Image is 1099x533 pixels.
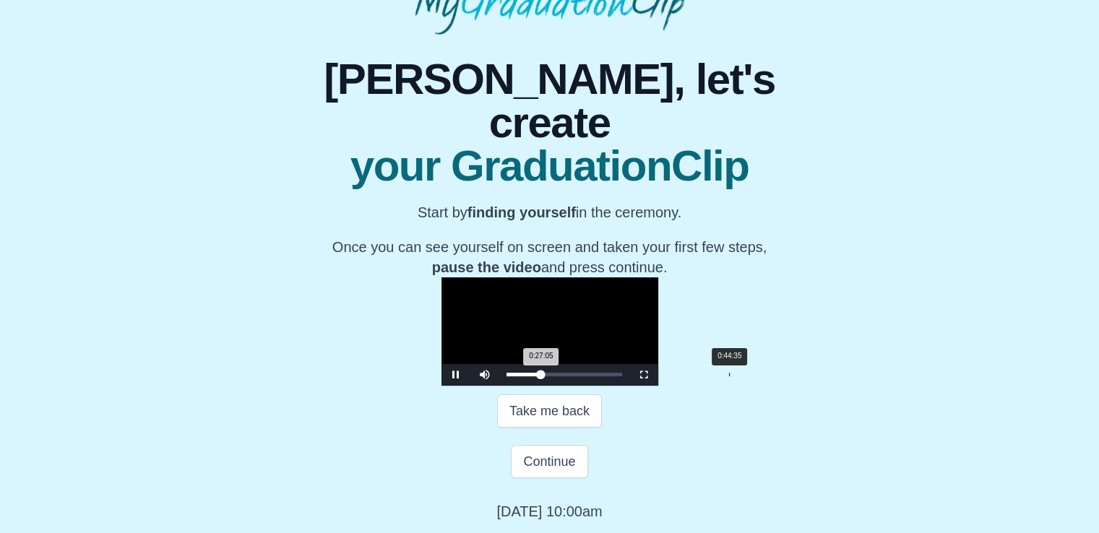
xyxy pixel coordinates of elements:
button: Continue [511,445,587,478]
button: Take me back [497,394,602,428]
span: your GraduationClip [275,144,824,188]
p: Once you can see yourself on screen and taken your first few steps, and press continue. [275,237,824,277]
button: Mute [470,364,499,386]
button: Fullscreen [629,364,658,386]
p: [DATE] 10:00am [496,501,602,521]
b: pause the video [432,259,541,275]
div: Progress Bar [507,373,622,376]
div: Video Player [441,277,658,386]
p: Start by in the ceremony. [275,202,824,222]
b: finding yourself [467,204,576,220]
button: Pause [441,364,470,386]
span: [PERSON_NAME], let's create [275,58,824,144]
